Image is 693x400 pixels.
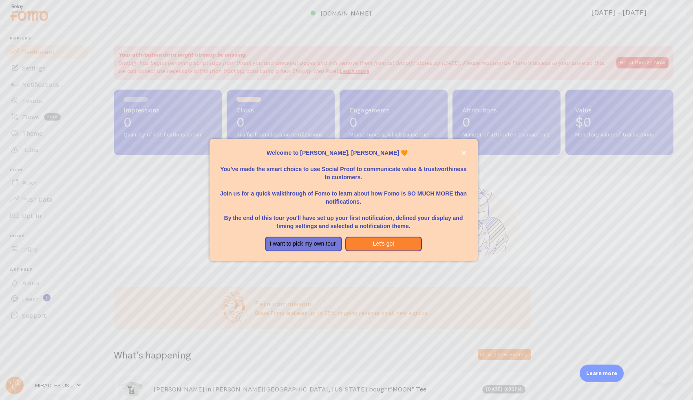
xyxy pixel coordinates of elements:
button: Let's go! [345,237,422,251]
div: Learn more [580,365,624,382]
p: Welcome to [PERSON_NAME], [PERSON_NAME] 🧡 [219,149,468,157]
div: Welcome to Fomo, Lee Pratt 🧡You&amp;#39;ve made the smart choice to use Social Proof to communica... [210,139,478,261]
button: I want to pick my own tour. [265,237,342,251]
p: Learn more [586,369,617,377]
button: close, [459,149,468,157]
p: You've made the smart choice to use Social Proof to communicate value & trustworthiness to custom... [219,157,468,181]
p: By the end of this tour you'll have set up your first notification, defined your display and timi... [219,206,468,230]
p: Join us for a quick walkthrough of Fomo to learn about how Fomo is SO MUCH MORE than notifications. [219,181,468,206]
